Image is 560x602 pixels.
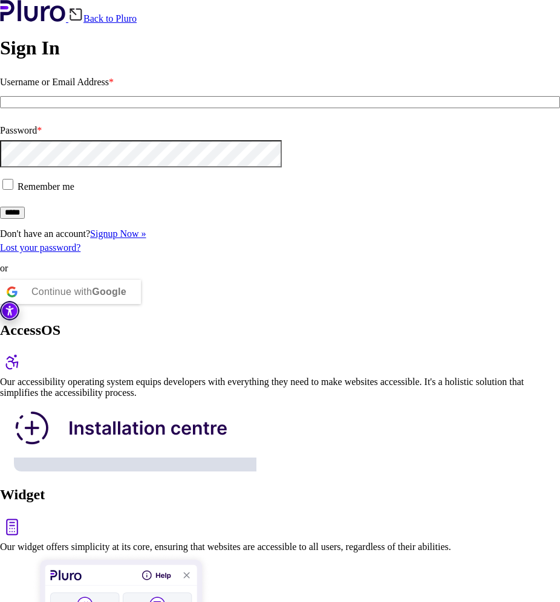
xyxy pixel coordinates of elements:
a: Back to Pluro [68,13,137,24]
a: Signup Now » [90,228,146,239]
input: Remember me [2,179,13,190]
img: Back icon [68,7,83,22]
b: Google [92,286,126,297]
div: Continue with [31,280,126,304]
